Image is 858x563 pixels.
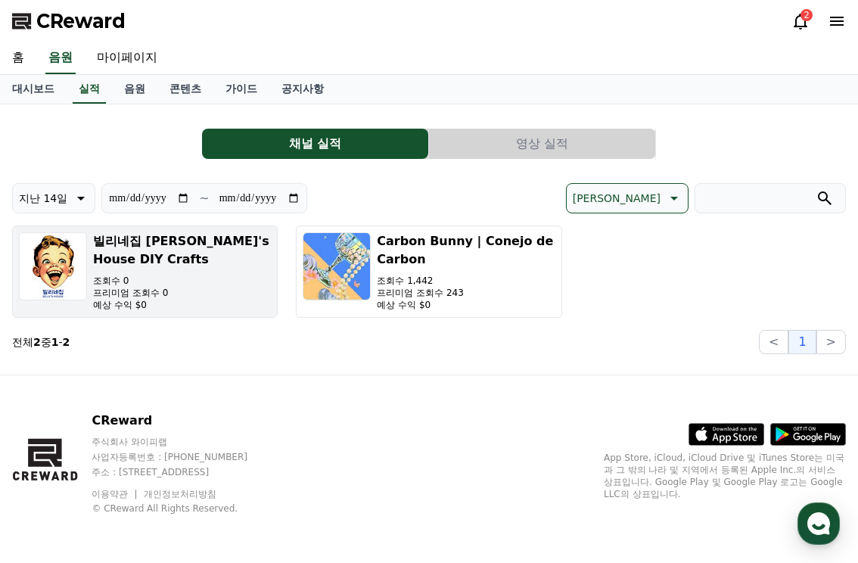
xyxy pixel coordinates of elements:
a: 홈 [5,437,100,475]
h3: Carbon Bunny | Conejo de Carbon [377,232,555,269]
p: 주소 : [STREET_ADDRESS] [92,466,276,478]
p: 프리미엄 조회수 0 [93,287,271,299]
p: CReward [92,412,276,430]
button: 영상 실적 [429,129,655,159]
strong: 1 [51,336,59,348]
span: 홈 [48,460,57,472]
button: 1 [788,330,816,354]
p: App Store, iCloud, iCloud Drive 및 iTunes Store는 미국과 그 밖의 나라 및 지역에서 등록된 Apple Inc.의 서비스 상표입니다. Goo... [604,452,846,500]
a: 대화 [100,437,195,475]
p: [PERSON_NAME] [573,188,661,209]
a: 2 [791,12,810,30]
p: 지난 14일 [19,188,67,209]
button: 채널 실적 [202,129,428,159]
span: CReward [36,9,126,33]
button: 지난 14일 [12,183,95,213]
p: © CReward All Rights Reserved. [92,502,276,515]
div: 2 [800,9,813,21]
p: 조회수 1,442 [377,275,555,287]
a: 공지사항 [269,75,336,104]
img: 빌리네집 Billy's House DIY Crafts [19,232,87,300]
a: 실적 [73,75,106,104]
p: 사업자등록번호 : [PHONE_NUMBER] [92,451,276,463]
a: 이용약관 [92,489,139,499]
button: [PERSON_NAME] [566,183,689,213]
p: ~ [199,189,209,207]
img: Carbon Bunny | Conejo de Carbon [303,232,371,300]
span: 설정 [234,460,252,472]
button: < [759,330,788,354]
a: 음원 [112,75,157,104]
p: 전체 중 - [12,334,70,350]
button: 빌리네집 [PERSON_NAME]'s House DIY Crafts 조회수 0 프리미엄 조회수 0 예상 수익 $0 [12,226,278,318]
p: 예상 수익 $0 [377,299,555,311]
a: 콘텐츠 [157,75,213,104]
span: 대화 [138,461,157,473]
p: 예상 수익 $0 [93,299,271,311]
a: 채널 실적 [202,129,429,159]
strong: 2 [33,336,41,348]
p: 조회수 0 [93,275,271,287]
p: 프리미엄 조회수 243 [377,287,555,299]
a: 설정 [195,437,291,475]
button: Carbon Bunny | Conejo de Carbon 조회수 1,442 프리미엄 조회수 243 예상 수익 $0 [296,226,561,318]
a: CReward [12,9,126,33]
h3: 빌리네집 [PERSON_NAME]'s House DIY Crafts [93,232,271,269]
p: 주식회사 와이피랩 [92,436,276,448]
a: 음원 [45,42,76,74]
button: > [816,330,846,354]
strong: 2 [63,336,70,348]
a: 개인정보처리방침 [144,489,216,499]
a: 가이드 [213,75,269,104]
a: 마이페이지 [85,42,169,74]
